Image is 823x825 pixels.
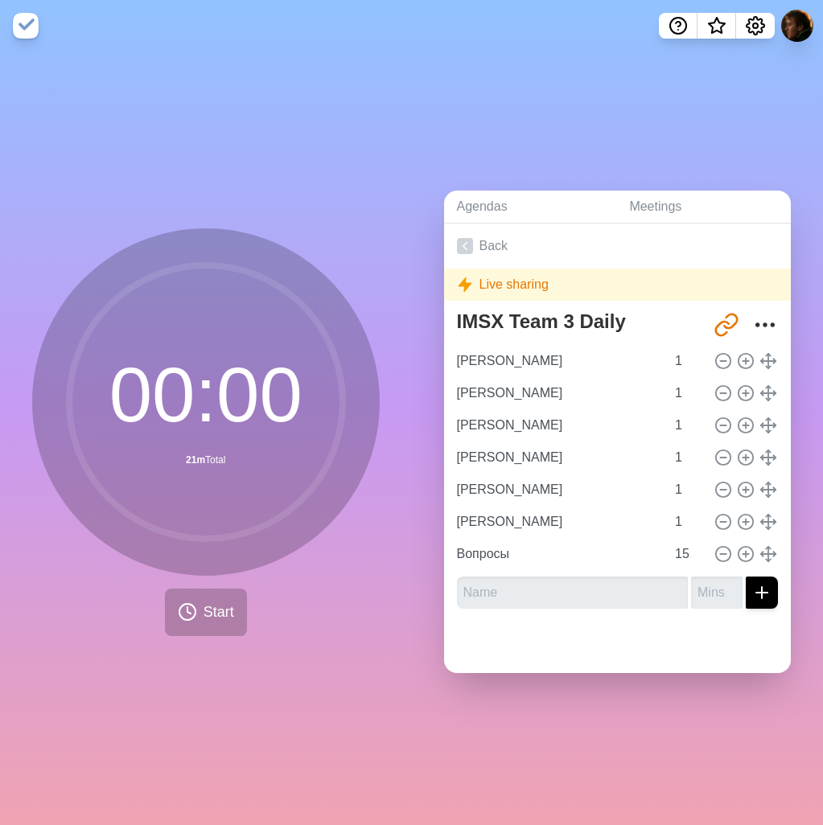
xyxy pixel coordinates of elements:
[451,506,666,538] input: Name
[165,589,247,636] button: Start
[669,377,707,409] input: Mins
[710,309,743,341] button: Share link
[451,474,666,506] input: Name
[444,191,617,224] a: Agendas
[669,538,707,570] input: Mins
[691,577,743,609] input: Mins
[457,577,689,609] input: Name
[444,269,792,301] div: Live sharing
[451,538,666,570] input: Name
[669,345,707,377] input: Mins
[669,409,707,441] input: Mins
[669,506,707,538] input: Mins
[451,441,666,474] input: Name
[13,13,39,39] img: timeblocks logo
[659,13,697,39] button: Help
[749,309,781,341] button: More
[451,409,666,441] input: Name
[451,345,666,377] input: Name
[451,377,666,409] input: Name
[669,474,707,506] input: Mins
[669,441,707,474] input: Mins
[204,601,234,623] span: Start
[697,13,736,39] button: What’s new
[736,13,775,39] button: Settings
[444,224,792,269] a: Back
[616,191,791,224] a: Meetings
